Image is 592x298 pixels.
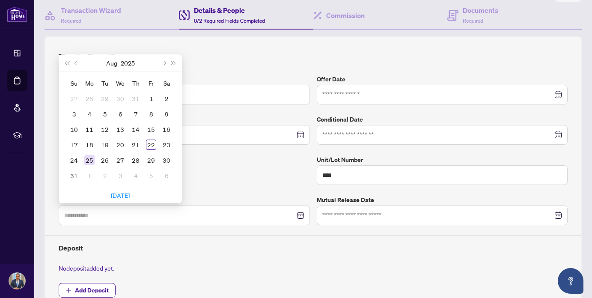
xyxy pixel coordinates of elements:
[82,152,97,168] td: 2025-08-25
[146,109,156,119] div: 8
[66,106,82,122] td: 2025-08-03
[100,140,110,150] div: 19
[97,75,113,91] th: Tu
[159,106,174,122] td: 2025-08-09
[161,170,172,181] div: 6
[71,54,81,72] button: Previous month (PageUp)
[146,155,156,165] div: 29
[161,93,172,104] div: 2
[161,155,172,165] div: 30
[317,115,568,124] label: Conditional Date
[146,170,156,181] div: 5
[113,122,128,137] td: 2025-08-13
[131,109,141,119] div: 7
[146,140,156,150] div: 22
[113,168,128,183] td: 2025-09-03
[161,109,172,119] div: 9
[97,152,113,168] td: 2025-08-26
[317,195,568,205] label: Mutual Release Date
[159,91,174,106] td: 2025-08-02
[61,18,81,24] span: Required
[128,137,143,152] td: 2025-08-21
[111,191,130,199] a: [DATE]
[66,168,82,183] td: 2025-08-31
[97,168,113,183] td: 2025-09-02
[82,106,97,122] td: 2025-08-04
[131,155,141,165] div: 28
[169,54,178,72] button: Next year (Control + right)
[97,91,113,106] td: 2025-07-29
[159,137,174,152] td: 2025-08-23
[66,137,82,152] td: 2025-08-17
[143,168,159,183] td: 2025-09-05
[82,168,97,183] td: 2025-09-01
[69,140,79,150] div: 17
[159,54,169,72] button: Next month (PageDown)
[113,152,128,168] td: 2025-08-27
[75,283,109,297] span: Add Deposit
[59,243,568,253] h4: Deposit
[113,137,128,152] td: 2025-08-20
[97,137,113,152] td: 2025-08-19
[113,75,128,91] th: We
[106,54,117,72] button: Choose a month
[82,137,97,152] td: 2025-08-18
[113,106,128,122] td: 2025-08-06
[317,155,568,164] label: Unit/Lot Number
[159,75,174,91] th: Sa
[131,170,141,181] div: 4
[7,6,27,22] img: logo
[84,140,95,150] div: 18
[121,54,135,72] button: Choose a year
[84,170,95,181] div: 1
[59,283,116,298] button: Add Deposit
[463,18,483,24] span: Required
[59,51,568,64] h2: Trade Details
[194,5,265,15] h4: Details & People
[65,287,71,293] span: plus
[143,106,159,122] td: 2025-08-08
[59,74,310,84] label: Leased Price
[159,122,174,137] td: 2025-08-16
[82,122,97,137] td: 2025-08-11
[115,140,125,150] div: 20
[97,106,113,122] td: 2025-08-05
[84,155,95,165] div: 25
[326,10,365,21] h4: Commission
[69,109,79,119] div: 3
[159,152,174,168] td: 2025-08-30
[115,170,125,181] div: 3
[9,273,25,289] img: Profile Icon
[82,75,97,91] th: Mo
[59,195,310,205] label: Lease Commencement Date
[131,124,141,134] div: 14
[69,170,79,181] div: 31
[146,124,156,134] div: 15
[84,93,95,104] div: 28
[115,155,125,165] div: 27
[128,75,143,91] th: Th
[84,109,95,119] div: 4
[115,93,125,104] div: 30
[100,170,110,181] div: 2
[131,140,141,150] div: 21
[100,109,110,119] div: 5
[143,137,159,152] td: 2025-08-22
[59,115,310,124] label: Firm Date
[69,124,79,134] div: 10
[97,122,113,137] td: 2025-08-12
[84,124,95,134] div: 11
[131,93,141,104] div: 31
[82,91,97,106] td: 2025-07-28
[463,5,498,15] h4: Documents
[143,152,159,168] td: 2025-08-29
[159,168,174,183] td: 2025-09-06
[128,106,143,122] td: 2025-08-07
[128,91,143,106] td: 2025-07-31
[66,122,82,137] td: 2025-08-10
[115,124,125,134] div: 13
[128,168,143,183] td: 2025-09-04
[143,122,159,137] td: 2025-08-15
[128,122,143,137] td: 2025-08-14
[61,5,121,15] h4: Transaction Wizard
